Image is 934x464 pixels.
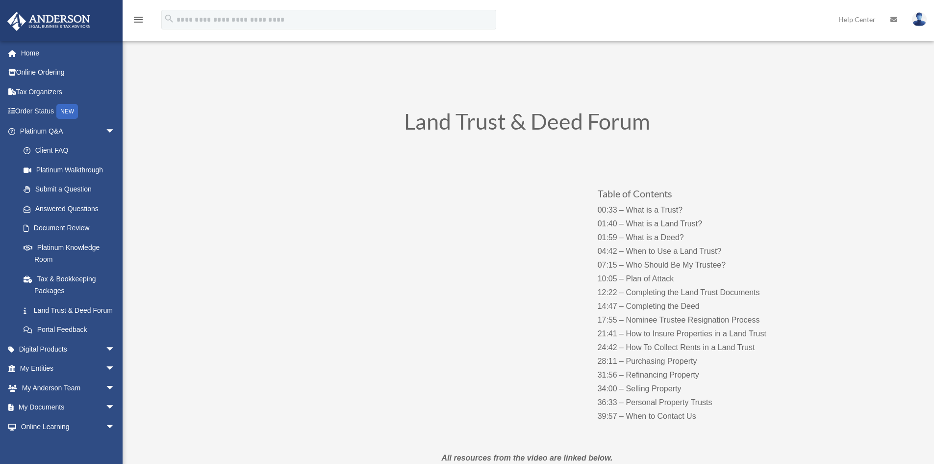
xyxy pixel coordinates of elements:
h1: Land Trust & Deed Forum [262,110,792,137]
img: User Pic [912,12,927,27]
a: Client FAQ [14,141,130,161]
img: Anderson Advisors Platinum Portal [4,12,93,31]
em: All resources from the video are linked below. [442,454,613,462]
span: arrow_drop_down [105,378,125,398]
a: My Anderson Teamarrow_drop_down [7,378,130,398]
a: Platinum Walkthrough [14,160,130,180]
a: Submit a Question [14,180,130,199]
i: menu [132,14,144,26]
a: Online Ordering [7,63,130,82]
span: arrow_drop_down [105,339,125,359]
span: arrow_drop_down [105,398,125,418]
span: arrow_drop_down [105,121,125,141]
a: My Entitiesarrow_drop_down [7,359,130,379]
a: My Documentsarrow_drop_down [7,398,130,417]
a: Platinum Knowledge Room [14,238,130,269]
a: Land Trust & Deed Forum [14,300,125,320]
i: search [164,13,175,24]
span: arrow_drop_down [105,359,125,379]
a: Tax Organizers [7,82,130,102]
p: 00:33 – What is a Trust? 01:40 – What is a Land Trust? 01:59 – What is a Deed? 04:42 – When to Us... [598,203,791,423]
a: menu [132,17,144,26]
a: Order StatusNEW [7,102,130,122]
a: Tax & Bookkeeping Packages [14,269,130,300]
h3: Table of Contents [598,189,791,203]
a: Home [7,43,130,63]
a: Answered Questions [14,199,130,218]
span: arrow_drop_down [105,417,125,437]
a: Digital Productsarrow_drop_down [7,339,130,359]
a: Online Learningarrow_drop_down [7,417,130,437]
a: Platinum Q&Aarrow_drop_down [7,121,130,141]
a: Portal Feedback [14,320,130,340]
a: Document Review [14,218,130,238]
div: NEW [56,104,78,119]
